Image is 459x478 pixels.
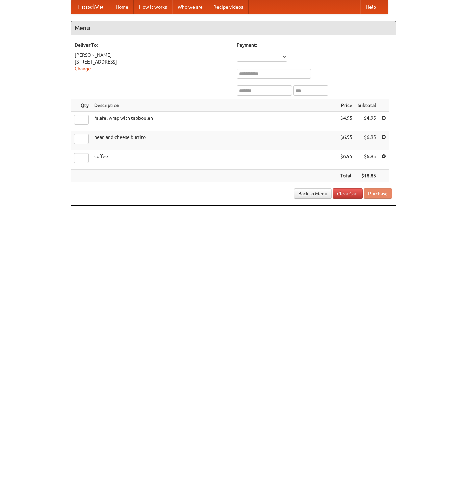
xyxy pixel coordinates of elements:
[110,0,134,14] a: Home
[337,170,355,182] th: Total:
[134,0,172,14] a: How it works
[92,150,337,170] td: coffee
[355,150,379,170] td: $6.95
[364,188,392,199] button: Purchase
[294,188,332,199] a: Back to Menu
[75,42,230,48] h5: Deliver To:
[355,99,379,112] th: Subtotal
[337,150,355,170] td: $6.95
[360,0,381,14] a: Help
[355,131,379,150] td: $6.95
[355,112,379,131] td: $4.95
[92,99,337,112] th: Description
[355,170,379,182] th: $18.85
[237,42,392,48] h5: Payment:
[208,0,249,14] a: Recipe videos
[337,112,355,131] td: $4.95
[75,52,230,58] div: [PERSON_NAME]
[71,21,396,35] h4: Menu
[172,0,208,14] a: Who we are
[71,99,92,112] th: Qty
[92,112,337,131] td: falafel wrap with tabbouleh
[92,131,337,150] td: bean and cheese burrito
[75,58,230,65] div: [STREET_ADDRESS]
[337,131,355,150] td: $6.95
[75,66,91,71] a: Change
[333,188,363,199] a: Clear Cart
[71,0,110,14] a: FoodMe
[337,99,355,112] th: Price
